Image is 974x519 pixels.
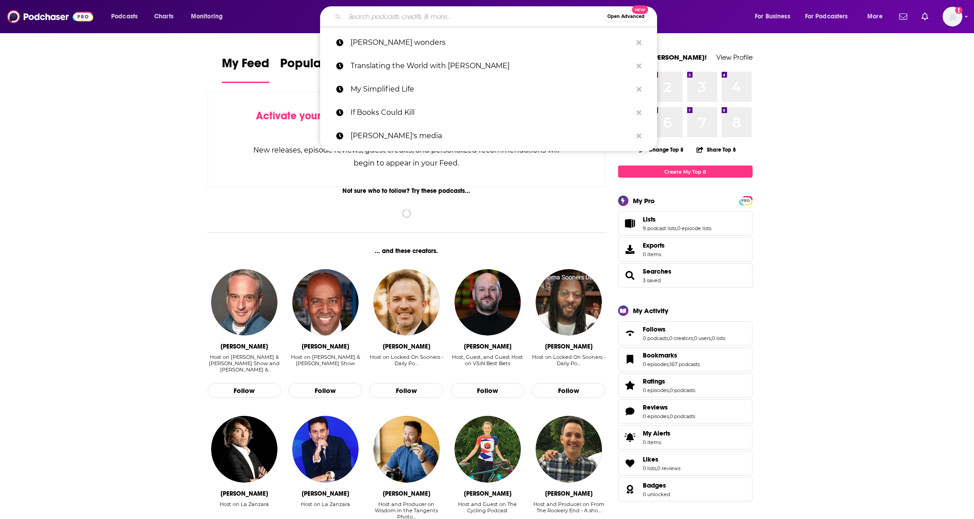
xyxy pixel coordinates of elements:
span: More [867,10,883,23]
a: Likes [621,457,639,470]
span: , [669,387,670,393]
img: John Williams [373,269,440,336]
div: Jay Smith [545,343,593,350]
span: Monitoring [191,10,223,23]
input: Search podcasts, credits, & more... [345,9,603,24]
div: Not sure who to follow? Try these podcasts... [208,187,606,195]
button: Follow [288,383,362,398]
a: 0 episodes [643,361,669,367]
svg: Add a profile image [955,7,962,14]
a: Ratings [621,379,639,392]
p: dick's media [351,124,632,148]
a: 0 episodes [643,387,669,393]
a: Popular Feed [280,56,356,83]
img: User Profile [943,7,962,26]
a: Follows [621,327,639,340]
span: Podcasts [111,10,138,23]
div: Giuseppe Cruciani [221,490,268,497]
a: If Books Could Kill [320,101,657,124]
a: Show notifications dropdown [896,9,911,24]
a: Bookmarks [621,353,639,366]
a: Show notifications dropdown [918,9,932,24]
a: My Alerts [618,425,753,449]
button: open menu [185,9,234,24]
img: Wes Reynolds [455,269,521,336]
a: 0 reviews [657,465,680,471]
button: open menu [861,9,894,24]
div: Host on Locked On Sooners - Daily Po… [369,354,443,366]
div: Host and Producer on From The Rookery End - A sho… [532,501,606,514]
div: New releases, episode reviews, guest credits, and personalized recommendations will begin to appe... [253,144,561,170]
span: Logged in as SchulmanPR [943,7,962,26]
a: Searches [621,269,639,282]
div: Host on Rahimi, Harris & Grote Show and Rahimi & Harris Show [208,354,281,373]
a: [PERSON_NAME] wonders [320,31,657,54]
span: My Alerts [643,429,671,437]
a: Likes [643,455,680,463]
button: open menu [799,9,861,24]
p: My Simplified Life [351,78,632,101]
button: Follow [532,383,606,398]
a: Marshall Harris [292,269,359,336]
button: Follow [450,383,524,398]
p: If Books Could Kill [351,101,632,124]
span: My Feed [222,56,269,76]
a: 0 episode lists [677,225,711,231]
a: 0 users [694,335,711,341]
a: Bookmarks [643,351,700,359]
a: My Simplified Life [320,78,657,101]
a: 0 podcasts [670,387,695,393]
p: kelly corrigan wonders [351,31,632,54]
span: For Business [755,10,790,23]
span: , [656,465,657,471]
a: 0 unlocked [643,491,670,497]
span: , [676,225,677,231]
a: Lists [621,217,639,230]
span: Reviews [618,399,753,423]
span: Likes [643,455,658,463]
a: Searches [643,267,671,275]
a: 9 podcast lists [643,225,676,231]
span: Open Advanced [607,14,645,19]
div: Search podcasts, credits, & more... [329,6,666,27]
span: Reviews [643,403,668,411]
a: Reviews [621,405,639,418]
span: Bookmarks [618,347,753,371]
div: Dan Bernstein [221,343,268,350]
div: Host, Guest, and Guest Host on VSiN Best Bets [450,354,524,373]
a: John Mansfield [373,416,440,482]
a: My Feed [222,56,269,83]
button: Share Top 8 [696,141,736,158]
span: 0 items [643,439,671,445]
a: David Parenzo [292,416,359,482]
span: Bookmarks [643,351,677,359]
a: Charts [148,9,179,24]
span: My Alerts [621,431,639,444]
a: Lists [643,215,711,223]
button: Follow [208,383,281,398]
a: PRO [740,197,751,204]
div: Host on [PERSON_NAME] & [PERSON_NAME] Show and [PERSON_NAME] & [PERSON_NAME] Show [208,354,281,373]
img: Giuseppe Cruciani [211,416,277,482]
button: Follow [369,383,443,398]
span: Follows [618,321,753,345]
a: Ratings [643,377,695,385]
div: Host on Locked On Sooners - Daily Po… [369,354,443,373]
a: Reviews [643,403,695,411]
div: Wes Reynolds [464,343,511,350]
a: Create My Top 8 [618,166,753,178]
div: Host on Locked On Sooners - Daily Po… [532,354,606,373]
div: Host on [PERSON_NAME] & [PERSON_NAME] Show [288,354,362,366]
a: [PERSON_NAME]'s media [320,124,657,148]
img: Jay Smith [536,269,602,336]
div: My Pro [633,196,655,205]
div: Host, Guest, and Guest Host on VSiN Best Bets [450,354,524,366]
span: Exports [643,241,665,249]
div: Lizzy Banks [464,490,511,497]
div: Host on La Zanzara [220,501,269,507]
a: 0 podcasts [670,413,695,419]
